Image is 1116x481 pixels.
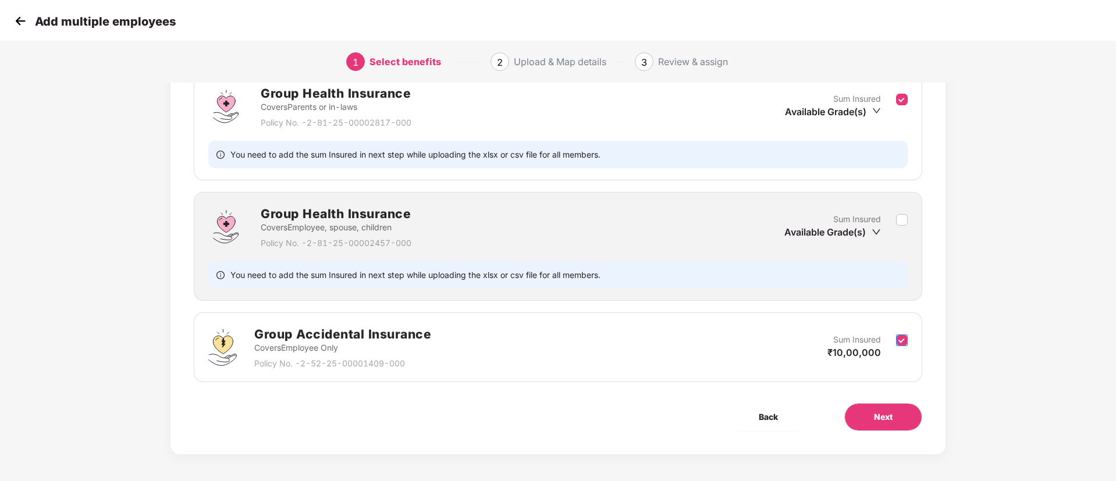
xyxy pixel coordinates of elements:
[35,15,176,28] p: Add multiple employees
[208,89,243,124] img: svg+xml;base64,PHN2ZyBpZD0iR3JvdXBfSGVhbHRoX0luc3VyYW5jZSIgZGF0YS1uYW1lPSJHcm91cCBIZWFsdGggSW5zdX...
[833,333,881,346] p: Sum Insured
[261,204,411,223] h2: Group Health Insurance
[369,52,441,71] div: Select benefits
[658,52,728,71] div: Review & assign
[254,357,431,370] p: Policy No. - 2-52-25-00001409-000
[730,403,807,431] button: Back
[12,12,29,30] img: svg+xml;base64,PHN2ZyB4bWxucz0iaHR0cDovL3d3dy53My5vcmcvMjAwMC9zdmciIHdpZHRoPSIzMCIgaGVpZ2h0PSIzMC...
[784,226,881,238] div: Available Grade(s)
[216,149,225,160] span: info-circle
[261,116,411,129] p: Policy No. - 2-81-25-00002817-000
[785,105,881,118] div: Available Grade(s)
[833,213,881,226] p: Sum Insured
[261,237,411,250] p: Policy No. - 2-81-25-00002457-000
[827,347,881,358] span: ₹10,00,000
[874,411,893,423] span: Next
[514,52,606,71] div: Upload & Map details
[208,209,243,244] img: svg+xml;base64,PHN2ZyBpZD0iR3JvdXBfSGVhbHRoX0luc3VyYW5jZSIgZGF0YS1uYW1lPSJHcm91cCBIZWFsdGggSW5zdX...
[261,84,411,103] h2: Group Health Insurance
[208,329,237,366] img: svg+xml;base64,PHN2ZyB4bWxucz0iaHR0cDovL3d3dy53My5vcmcvMjAwMC9zdmciIHdpZHRoPSI0OS4zMjEiIGhlaWdodD...
[261,101,411,113] p: Covers Parents or in-laws
[254,341,431,354] p: Covers Employee Only
[497,56,503,68] span: 2
[759,411,778,423] span: Back
[254,325,431,344] h2: Group Accidental Insurance
[353,56,358,68] span: 1
[872,227,881,237] span: down
[230,149,600,160] span: You need to add the sum Insured in next step while uploading the xlsx or csv file for all members.
[872,106,881,115] span: down
[641,56,647,68] span: 3
[261,221,411,234] p: Covers Employee, spouse, children
[230,269,600,280] span: You need to add the sum Insured in next step while uploading the xlsx or csv file for all members.
[216,269,225,280] span: info-circle
[833,92,881,105] p: Sum Insured
[844,403,922,431] button: Next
